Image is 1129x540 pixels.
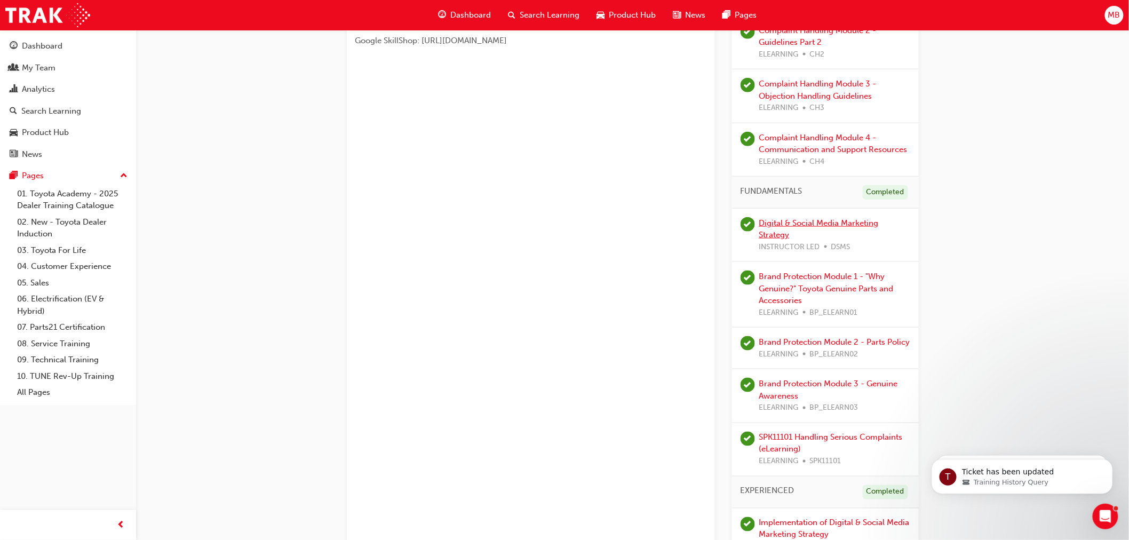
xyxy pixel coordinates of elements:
span: INSTRUCTOR LED [759,241,820,253]
a: 07. Parts21 Certification [13,319,132,336]
span: guage-icon [10,42,18,51]
a: Analytics [4,80,132,99]
a: Search Learning [4,101,132,121]
span: CH3 [810,102,825,114]
a: Complaint Handling Module 4 - Communication and Support Resources [759,133,908,155]
div: My Team [22,62,55,74]
span: CH2 [810,49,825,61]
span: ELEARNING [759,49,799,61]
a: guage-iconDashboard [430,4,500,26]
a: car-iconProduct Hub [589,4,665,26]
span: Pages [735,9,757,21]
span: pages-icon [10,171,18,181]
a: 09. Technical Training [13,352,132,368]
span: ELEARNING [759,156,799,168]
div: Completed [863,185,908,200]
a: 08. Service Training [13,336,132,352]
a: 01. Toyota Academy - 2025 Dealer Training Catalogue [13,186,132,214]
a: SPK11101 Handling Serious Complaints (eLearning) [759,433,903,455]
span: search-icon [508,9,516,22]
span: news-icon [10,150,18,160]
button: Pages [4,166,132,186]
a: news-iconNews [665,4,714,26]
span: up-icon [120,169,128,183]
span: CH4 [810,156,825,168]
span: ELEARNING [759,348,799,361]
div: Search Learning [21,105,81,117]
span: BP_ELEARN03 [810,402,858,414]
a: Brand Protection Module 2 - Parts Policy [759,337,910,347]
span: FUNDAMENTALS [741,185,802,197]
span: EXPERIENCED [741,485,794,497]
span: car-icon [597,9,605,22]
a: 04. Customer Experience [13,258,132,275]
span: learningRecordVerb_PASS-icon [741,78,755,92]
a: All Pages [13,384,132,401]
span: chart-icon [10,85,18,94]
a: Brand Protection Module 1 - "Why Genuine?" Toyota Genuine Parts and Accessories [759,272,894,305]
img: Trak [5,3,90,27]
span: learningRecordVerb_COMPLETE-icon [741,271,755,285]
span: ELEARNING [759,307,799,319]
div: News [22,148,42,161]
span: car-icon [10,128,18,138]
a: 10. TUNE Rev-Up Training [13,368,132,385]
a: 06. Electrification (EV & Hybrid) [13,291,132,319]
a: Implementation of Digital & Social Media Marketing Strategy [759,518,910,540]
span: learningRecordVerb_COMPLETE-icon [741,336,755,351]
a: Complaint Handling Module 3 - Objection Handling Guidelines [759,79,877,101]
span: learningRecordVerb_COMPLETE-icon [741,378,755,392]
span: BP_ELEARN01 [810,307,858,319]
span: learningRecordVerb_ATTEND-icon [741,217,755,232]
span: Google SkillShop: [URL][DOMAIN_NAME] [355,36,507,45]
a: Brand Protection Module 3 - Genuine Awareness [759,379,898,401]
div: Completed [863,485,908,499]
span: learningRecordVerb_COMPLETE-icon [741,432,755,446]
iframe: Intercom live chat [1093,504,1118,529]
span: prev-icon [117,519,125,532]
span: News [686,9,706,21]
span: Product Hub [609,9,656,21]
button: MB [1105,6,1124,25]
span: learningRecordVerb_PASS-icon [741,132,755,146]
a: 05. Sales [13,275,132,291]
div: Pages [22,170,44,182]
span: learningRecordVerb_ATTEND-icon [741,517,755,531]
span: pages-icon [723,9,731,22]
span: BP_ELEARN02 [810,348,858,361]
span: search-icon [10,107,17,116]
a: 02. New - Toyota Dealer Induction [13,214,132,242]
a: Dashboard [4,36,132,56]
div: Dashboard [22,40,62,52]
span: guage-icon [439,9,447,22]
button: DashboardMy TeamAnalyticsSearch LearningProduct HubNews [4,34,132,166]
iframe: Intercom notifications message [916,436,1129,511]
span: MB [1108,9,1120,21]
span: ELEARNING [759,456,799,468]
div: Product Hub [22,126,69,139]
a: News [4,145,132,164]
a: Product Hub [4,123,132,142]
a: search-iconSearch Learning [500,4,589,26]
span: people-icon [10,63,18,73]
span: DSMS [831,241,850,253]
span: learningRecordVerb_PASS-icon [741,25,755,39]
span: SPK11101 [810,456,841,468]
span: news-icon [673,9,681,22]
span: ELEARNING [759,102,799,114]
span: Dashboard [451,9,491,21]
a: My Team [4,58,132,78]
span: ELEARNING [759,402,799,414]
a: Digital & Social Media Marketing Strategy [759,218,879,240]
span: Search Learning [520,9,580,21]
a: 03. Toyota For Life [13,242,132,259]
a: pages-iconPages [714,4,766,26]
div: Analytics [22,83,55,96]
